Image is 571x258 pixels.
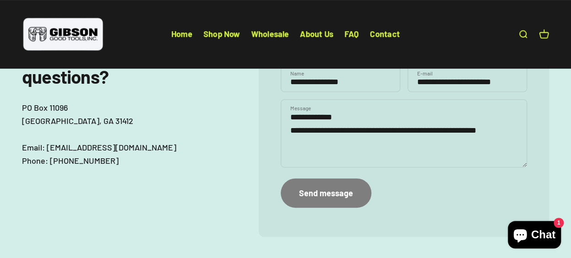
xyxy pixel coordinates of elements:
p: PO Box 11096 [GEOGRAPHIC_DATA], GA 31412 Email: [EMAIL_ADDRESS][DOMAIN_NAME] Phone: [PHONE_NUMBER] [22,101,229,167]
inbox-online-store-chat: Shopify online store chat [505,221,564,251]
a: Wholesale [251,29,289,39]
h2: Do you have any questions? [22,46,229,86]
button: Send message [281,178,371,207]
a: About Us [300,29,333,39]
a: Home [171,29,192,39]
a: FAQ [344,29,359,39]
div: Send message [299,187,353,200]
a: Contact [370,29,400,39]
a: Shop Now [203,29,240,39]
